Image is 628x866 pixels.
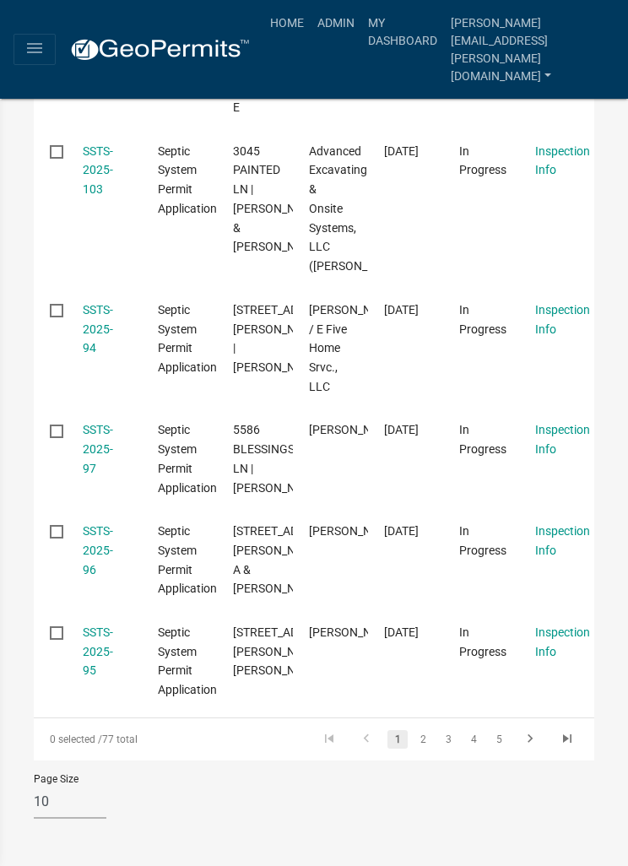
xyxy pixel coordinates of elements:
li: page 5 [486,725,512,754]
li: page 4 [461,725,486,754]
span: 490 COUNTY ROAD 18 | SCHEER, VICKI A & DALE A [233,524,337,595]
a: Inspection Info [535,423,590,456]
a: 5 [489,730,509,749]
span: Septic System Permit Application [158,625,217,696]
a: 1 [387,730,408,749]
span: Septic System Permit Application [158,524,217,595]
span: Advanced Excavating & Onsite Systems, LLC (Jason Weller) [309,144,408,273]
a: go to previous page [350,730,382,749]
span: 2541 COUNTY ROAD 4 | NELSON, CORBYN G & JENNIFER L [233,625,337,678]
a: go to next page [514,730,546,749]
span: 3045 PAINTED LN | SANDRY, ADELE & MARK [233,144,323,254]
div: 77 total [34,718,252,760]
a: 4 [463,730,484,749]
li: page 2 [410,725,436,754]
span: Shawn R Eckerman / E Five Home Srvc., LLC [309,303,399,393]
span: Septic System Permit Application [158,303,217,374]
span: 09/04/2025 [384,625,419,639]
li: page 3 [436,725,461,754]
a: SSTS-2025-94 [83,303,113,355]
span: 09/10/2025 [384,303,419,317]
a: Inspection Info [535,144,590,177]
span: Septic System Permit Application [158,423,217,494]
span: Dale Scheer [309,524,399,538]
a: Inspection Info [535,625,590,658]
a: 2 [413,730,433,749]
span: Dennis Doerr [309,423,399,436]
button: menu [14,34,56,65]
a: SSTS-2025-97 [83,423,113,475]
span: 3265 REUBEN JOHNSON RD | LUCHT, COURTNEY E [233,303,337,374]
a: Admin [311,7,361,39]
span: 5586 BLESSINGS LN | DOERR, DENNIS K [233,423,323,494]
a: go to last page [551,730,583,749]
span: In Progress [459,524,506,557]
span: In Progress [459,303,506,336]
a: SSTS-2025-103 [83,144,113,197]
span: In Progress [459,625,506,658]
span: 09/05/2025 [384,524,419,538]
a: SSTS-2025-96 [83,524,113,576]
a: Inspection Info [535,303,590,336]
i: menu [24,38,45,58]
a: 3 [438,730,458,749]
a: [PERSON_NAME][EMAIL_ADDRESS][PERSON_NAME][DOMAIN_NAME] [444,7,614,92]
a: Inspection Info [535,524,590,557]
a: go to first page [313,730,345,749]
span: Septic System Permit Application [158,144,217,215]
span: In Progress [459,144,506,177]
li: page 1 [385,725,410,754]
span: 09/09/2025 [384,423,419,436]
span: 0 selected / [50,733,102,745]
a: SSTS-2025-95 [83,625,113,678]
a: My Dashboard [361,7,444,57]
span: 09/10/2025 [384,144,419,158]
span: MATTHEW VUKONICH [309,625,399,639]
a: Home [263,7,311,39]
span: In Progress [459,423,506,456]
